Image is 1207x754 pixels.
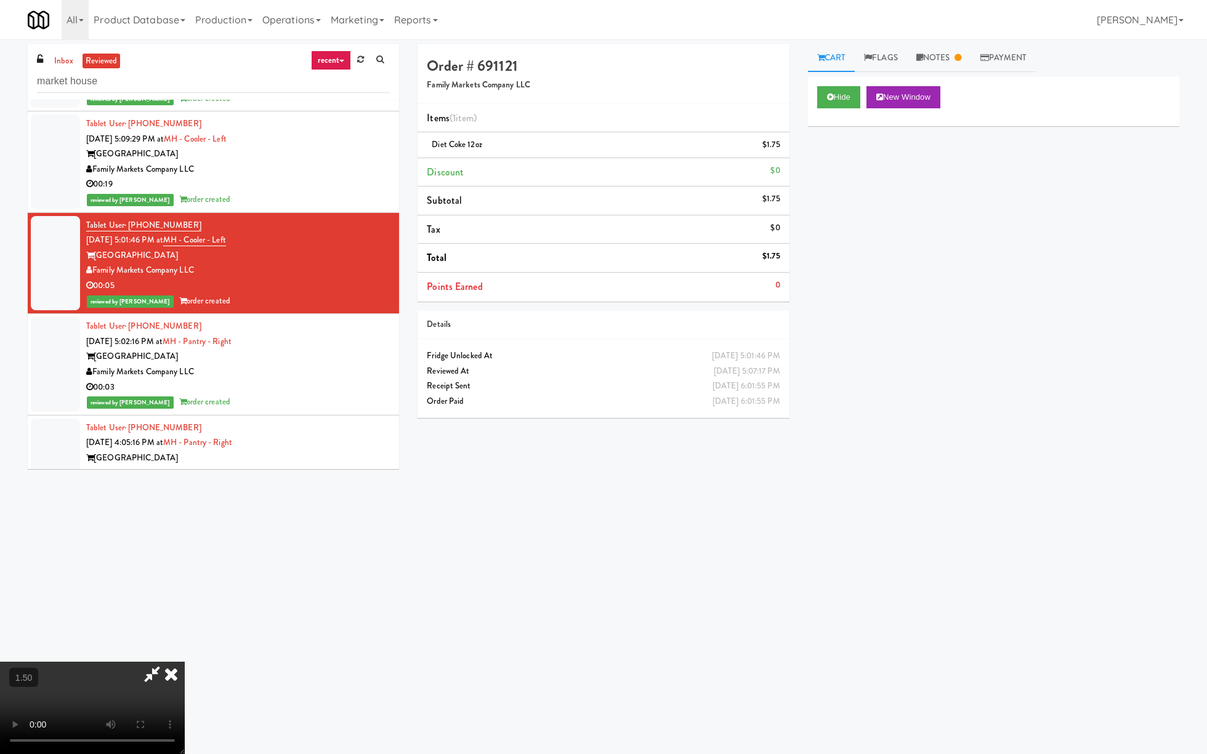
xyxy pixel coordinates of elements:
span: Tax [427,222,440,236]
div: 00:03 [86,380,390,395]
span: Subtotal [427,193,462,207]
div: Order Paid [427,394,780,409]
div: Fridge Unlocked At [427,348,780,364]
span: reviewed by [PERSON_NAME] [87,194,174,206]
li: Tablet User· [PHONE_NUMBER][DATE] 5:09:29 PM atMH - Cooler - Left[GEOGRAPHIC_DATA]Family Markets ... [28,111,399,213]
span: · [PHONE_NUMBER] [124,118,201,129]
div: $1.75 [762,137,780,153]
div: $0 [770,220,780,236]
a: reviewed [83,54,121,69]
a: Tablet User· [PHONE_NUMBER] [86,320,201,332]
a: Payment [971,44,1036,72]
div: $1.75 [762,191,780,207]
a: Flags [855,44,907,72]
a: MH - Cooler - Left [164,133,227,145]
li: Tablet User· [PHONE_NUMBER][DATE] 5:01:46 PM atMH - Cooler - Left[GEOGRAPHIC_DATA]Family Markets ... [28,213,399,315]
a: MH - Pantry - Right [163,335,232,347]
div: Details [427,317,780,332]
span: Points Earned [427,279,482,294]
div: $0 [770,163,780,178]
div: Family Markets Company LLC [86,162,390,177]
a: recent [311,50,352,70]
span: Discount [427,165,464,179]
img: Micromart [28,9,49,31]
h5: Family Markets Company LLC [427,81,780,90]
div: [DATE] 5:01:46 PM [712,348,780,364]
span: Items [427,111,477,125]
span: order created [179,295,230,307]
span: · [PHONE_NUMBER] [124,422,201,433]
div: $1.75 [762,249,780,264]
button: Hide [817,86,860,108]
span: [DATE] 4:05:16 PM at [86,436,163,448]
div: [DATE] 5:07:17 PM [714,364,780,379]
div: [GEOGRAPHIC_DATA] [86,349,390,364]
span: · [PHONE_NUMBER] [124,320,201,332]
a: Tablet User· [PHONE_NUMBER] [86,118,201,129]
div: [GEOGRAPHIC_DATA] [86,451,390,466]
a: Cart [808,44,855,72]
span: (1 ) [450,111,477,125]
span: Total [427,251,446,265]
input: Search vision orders [37,70,390,93]
div: Reviewed At [427,364,780,379]
span: · [PHONE_NUMBER] [124,219,201,231]
li: Tablet User· [PHONE_NUMBER][DATE] 4:05:16 PM atMH - Pantry - Right[GEOGRAPHIC_DATA]Family Markets... [28,415,399,517]
span: reviewed by [PERSON_NAME] [87,295,174,308]
div: [DATE] 6:01:55 PM [712,394,780,409]
span: order created [179,396,230,407]
button: New Window [866,86,940,108]
span: reviewed by [PERSON_NAME] [87,93,174,105]
div: Family Markets Company LLC [86,364,390,380]
div: [GEOGRAPHIC_DATA] [86,146,390,162]
span: order created [179,92,230,104]
a: Tablet User· [PHONE_NUMBER] [86,422,201,433]
li: Tablet User· [PHONE_NUMBER][DATE] 5:02:16 PM atMH - Pantry - Right[GEOGRAPHIC_DATA]Family Markets... [28,314,399,415]
span: order created [179,193,230,205]
ng-pluralize: item [456,111,474,125]
span: Diet Coke 12oz [432,138,482,150]
div: [DATE] 6:01:55 PM [712,379,780,394]
a: MH - Cooler - Left [163,234,226,246]
span: reviewed by [PERSON_NAME] [87,396,174,409]
div: Receipt Sent [427,379,780,394]
div: 0 [775,278,780,293]
div: Family Markets Company LLC [86,466,390,481]
span: [DATE] 5:01:46 PM at [86,234,163,246]
a: MH - Pantry - Right [163,436,232,448]
div: 00:19 [86,177,390,192]
div: Family Markets Company LLC [86,263,390,278]
h4: Order # 691121 [427,58,780,74]
div: [GEOGRAPHIC_DATA] [86,248,390,263]
span: [DATE] 5:02:16 PM at [86,335,163,347]
a: Tablet User· [PHONE_NUMBER] [86,219,201,231]
a: inbox [51,54,76,69]
span: [DATE] 5:09:29 PM at [86,133,164,145]
div: 00:05 [86,278,390,294]
a: Notes [907,44,971,72]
